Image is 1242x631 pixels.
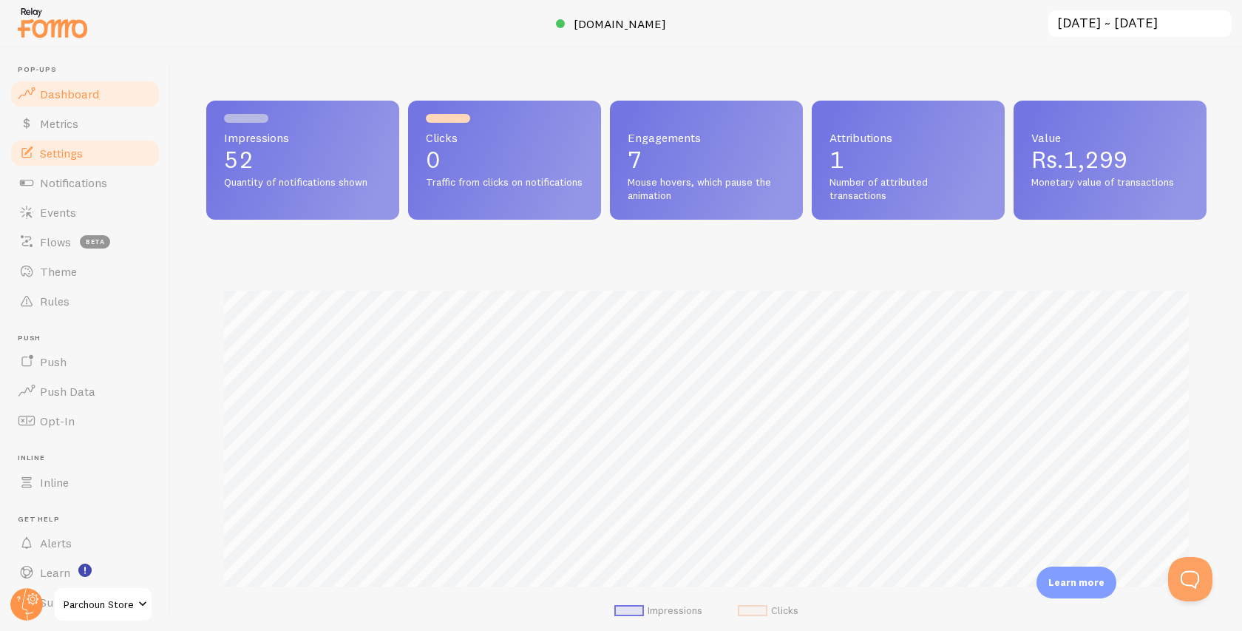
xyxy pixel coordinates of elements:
span: Number of attributed transactions [829,176,987,202]
span: Rs.1,299 [1031,145,1127,174]
span: Push Data [40,384,95,399]
span: Value [1031,132,1189,144]
a: Dashboard [9,79,161,109]
p: 52 [224,148,381,172]
span: Inline [18,453,161,463]
span: Push [40,354,67,369]
a: Metrics [9,109,161,138]
span: Settings [40,146,83,161]
p: 7 [628,148,785,172]
li: Clicks [738,604,798,618]
span: Impressions [224,132,381,144]
span: Events [40,205,76,220]
a: Alerts [9,528,161,558]
span: beta [80,235,110,249]
span: Parchoun Store [64,595,134,613]
span: Theme [40,264,77,279]
span: Opt-In [40,414,75,428]
a: Inline [9,468,161,497]
span: Flows [40,234,71,249]
span: Notifications [40,175,107,190]
a: Push Data [9,377,161,406]
svg: <p>Watch New Feature Tutorials!</p> [78,564,92,577]
a: Push [9,347,161,377]
span: Learn [40,565,70,580]
a: Events [9,198,161,227]
span: Mouse hovers, which pause the animation [628,176,785,202]
span: Engagements [628,132,785,144]
img: fomo-relay-logo-orange.svg [16,4,89,41]
span: Pop-ups [18,65,161,75]
span: Metrics [40,116,78,131]
iframe: Help Scout Beacon - Open [1168,557,1212,601]
span: Clicks [426,132,583,144]
a: Learn [9,558,161,587]
a: Settings [9,138,161,168]
span: Quantity of notifications shown [224,176,381,189]
a: Notifications [9,168,161,198]
p: Learn more [1048,576,1104,590]
a: Rules [9,286,161,316]
li: Impressions [614,604,702,618]
p: 1 [829,148,987,172]
p: 0 [426,148,583,172]
span: Alerts [40,536,72,550]
span: Traffic from clicks on notifications [426,176,583,189]
span: Inline [40,475,69,490]
a: Flows beta [9,227,161,257]
span: Attributions [829,132,987,144]
span: Rules [40,294,69,308]
a: Opt-In [9,406,161,436]
span: Monetary value of transactions [1031,176,1189,189]
span: Get Help [18,515,161,524]
a: Theme [9,257,161,286]
div: Learn more [1036,567,1116,598]
a: Parchoun Store [53,587,153,622]
span: Push [18,334,161,343]
span: Dashboard [40,87,99,101]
